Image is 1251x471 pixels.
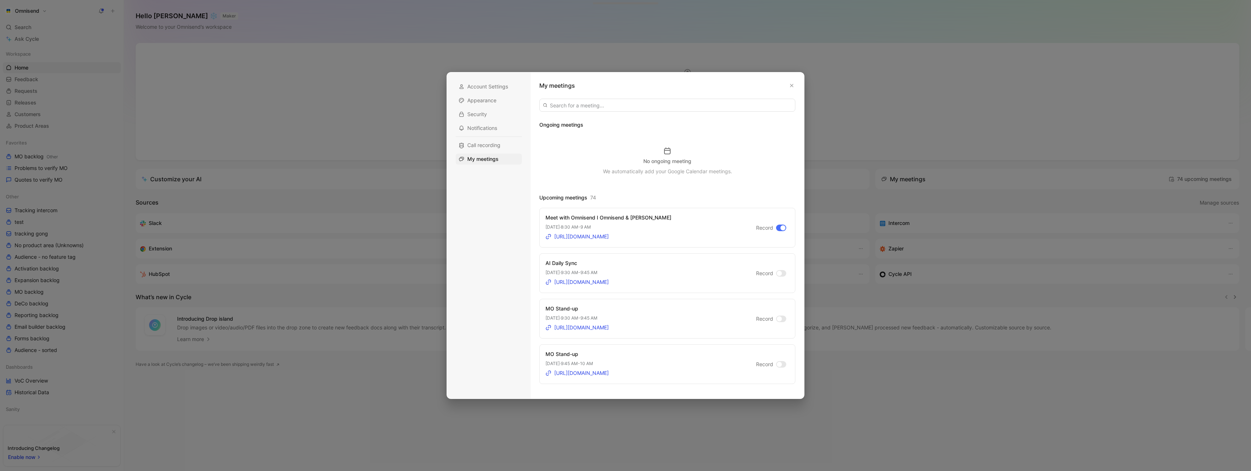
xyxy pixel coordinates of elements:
div: MO Stand-up [545,304,609,313]
h3: Ongoing meetings [539,120,795,129]
span: Record [756,269,773,278]
input: Search for a meeting... [539,99,795,112]
a: [URL][DOMAIN_NAME] [545,369,609,377]
div: AI Daily Sync [545,259,609,268]
span: Account Settings [467,83,508,90]
div: Notifications [456,123,522,134]
a: [URL][DOMAIN_NAME] [545,278,609,286]
div: Meet with Omnisend I Omnisend & [PERSON_NAME] [545,213,671,222]
p: [DATE] · 9:45 AM - 10 AM [545,360,609,367]
h3: No ongoing meeting [643,157,691,166]
div: Account Settings [456,81,522,92]
span: Security [467,111,487,118]
h1: My meetings [539,81,575,90]
span: Call recording [467,142,500,149]
p: [DATE] · 9:30 AM - 9:45 AM [545,314,609,322]
div: Call recording [456,140,522,151]
p: [DATE] · 8:30 AM - 9 AM [545,223,671,231]
p: We automatically add your Google Calendar meetings. [603,167,732,176]
span: Record [756,314,773,323]
h3: Upcoming meetings [539,193,795,202]
div: My meetings [456,154,522,165]
span: 74 [590,193,596,202]
span: My meetings [467,155,499,163]
a: [URL][DOMAIN_NAME] [545,323,609,332]
span: Notifications [467,124,497,132]
div: MO Stand-up [545,350,609,359]
a: [URL][DOMAIN_NAME] [545,232,609,241]
p: [DATE] · 9:30 AM - 9:45 AM [545,269,609,276]
div: Appearance [456,95,522,106]
div: Security [456,109,522,120]
span: Appearance [467,97,496,104]
span: Record [756,223,773,232]
span: Record [756,360,773,369]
